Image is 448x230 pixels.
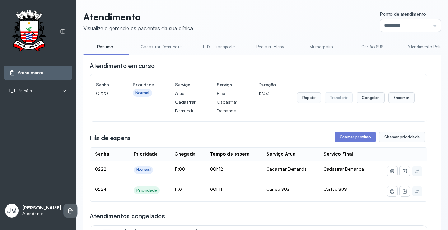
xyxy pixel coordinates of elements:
span: 00h11 [210,186,222,192]
h3: Fila de espera [90,134,130,142]
a: Resumo [83,42,127,52]
span: Atendimento [18,70,44,75]
button: Chamar prioridade [379,132,425,142]
button: Encerrar [388,92,415,103]
div: Tempo de espera [210,151,250,157]
span: Painéis [18,88,32,93]
p: Atendimento [83,11,193,22]
h3: Atendimento em curso [90,61,155,70]
p: Cadastrar Demanda [217,98,237,115]
div: Chegada [175,151,196,157]
span: Cadastrar Demanda [324,166,364,171]
button: Transferir [325,92,353,103]
span: 0222 [95,166,106,171]
p: 12:53 [259,89,276,98]
button: Repetir [297,92,321,103]
button: Chamar próximo [335,132,376,142]
a: Pediatra Eleny [248,42,292,52]
h4: Senha [96,80,112,89]
span: 11:00 [175,166,185,171]
img: Logotipo do estabelecimento [7,10,51,53]
div: Serviço Atual [266,151,297,157]
p: 0220 [96,89,112,98]
div: Prioridade [136,188,157,193]
h3: Atendimentos congelados [90,212,165,220]
a: TFD - Transporte [196,42,241,52]
div: Normal [135,90,150,96]
a: Cadastrar Demandas [134,42,189,52]
div: Visualize e gerencie os pacientes da sua clínica [83,25,193,31]
div: Normal [136,167,151,173]
span: Ponto de atendimento [380,11,426,16]
h4: Duração [259,80,276,89]
h4: Serviço Final [217,80,237,98]
span: 11:01 [175,186,184,192]
div: Cadastrar Demanda [266,166,314,172]
div: Senha [95,151,109,157]
div: Cartão SUS [266,186,314,192]
p: [PERSON_NAME] [22,205,61,211]
p: Atendente [22,211,61,216]
a: Cartão SUS [350,42,394,52]
span: 00h12 [210,166,223,171]
div: Serviço Final [324,151,353,157]
button: Congelar [357,92,384,103]
a: Atendimento [9,70,67,76]
h4: Serviço Atual [175,80,196,98]
p: Cadastrar Demanda [175,98,196,115]
h4: Prioridade [133,80,154,89]
span: Cartão SUS [324,186,347,192]
div: Prioridade [134,151,158,157]
span: 0224 [95,186,106,192]
a: Mamografia [299,42,343,52]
